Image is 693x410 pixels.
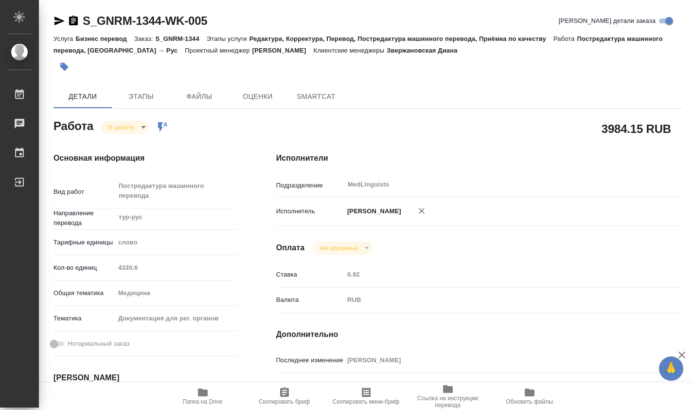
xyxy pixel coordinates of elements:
button: Скопировать бриф [244,383,325,410]
button: 🙏 [659,356,683,381]
h4: [PERSON_NAME] [53,372,237,384]
button: Обновить файлы [489,383,570,410]
span: Обновить файлы [506,398,553,405]
p: Валюта [276,295,344,305]
p: Тарифные единицы [53,238,115,247]
button: Ссылка на инструкции перевода [407,383,489,410]
span: Скопировать мини-бриф [333,398,399,405]
div: RUB [344,292,648,308]
span: Папка на Drive [183,398,223,405]
p: Этапы услуги [207,35,249,42]
button: Добавить тэг [53,56,75,77]
button: В работе [106,123,138,131]
p: Общая тематика [53,288,115,298]
p: Ставка [276,270,344,280]
p: Тематика [53,314,115,323]
p: Проектный менеджер [185,47,252,54]
p: S_GNRM-1344 [155,35,206,42]
p: Редактура, Корректура, Перевод, Постредактура машинного перевода, Приёмка по качеству [249,35,553,42]
p: Вид работ [53,187,115,197]
span: Детали [59,91,106,103]
h2: Работа [53,116,93,134]
span: Оценки [234,91,281,103]
h4: Основная информация [53,152,237,164]
p: Направление перевода [53,208,115,228]
div: В работе [101,121,149,134]
p: Клиентские менеджеры [313,47,387,54]
h4: Дополнительно [276,329,682,340]
p: Последнее изменение [276,355,344,365]
button: Скопировать мини-бриф [325,383,407,410]
p: Звержановская Диана [387,47,464,54]
p: Бизнес перевод [75,35,134,42]
button: Не оплачена [317,244,360,252]
p: Подразделение [276,181,344,190]
span: Скопировать бриф [259,398,310,405]
input: Пустое поле [344,267,648,281]
span: Ссылка на инструкции перевода [413,395,483,409]
input: Пустое поле [344,353,648,367]
button: Скопировать ссылку [68,15,79,27]
button: Скопировать ссылку для ЯМессенджера [53,15,65,27]
span: Этапы [118,91,164,103]
h4: Оплата [276,242,305,254]
button: Папка на Drive [162,383,244,410]
h4: Исполнители [276,152,682,164]
span: Файлы [176,91,223,103]
p: [PERSON_NAME] [344,206,401,216]
p: Работа [553,35,577,42]
span: 🙏 [663,358,679,379]
div: Документация для рег. органов [115,310,237,327]
a: S_GNRM-1344-WK-005 [83,14,207,27]
h2: 3984.15 RUB [602,120,671,137]
span: Нотариальный заказ [68,339,129,349]
span: SmartCat [293,91,339,103]
div: слово [115,234,237,251]
input: Пустое поле [115,261,237,275]
div: В работе [312,242,372,255]
p: Заказ: [134,35,155,42]
p: [PERSON_NAME] [252,47,314,54]
p: Услуга [53,35,75,42]
button: Удалить исполнителя [411,200,432,222]
div: Медицина [115,285,237,301]
p: Исполнитель [276,206,344,216]
p: Кол-во единиц [53,263,115,273]
span: [PERSON_NAME] детали заказа [559,16,656,26]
